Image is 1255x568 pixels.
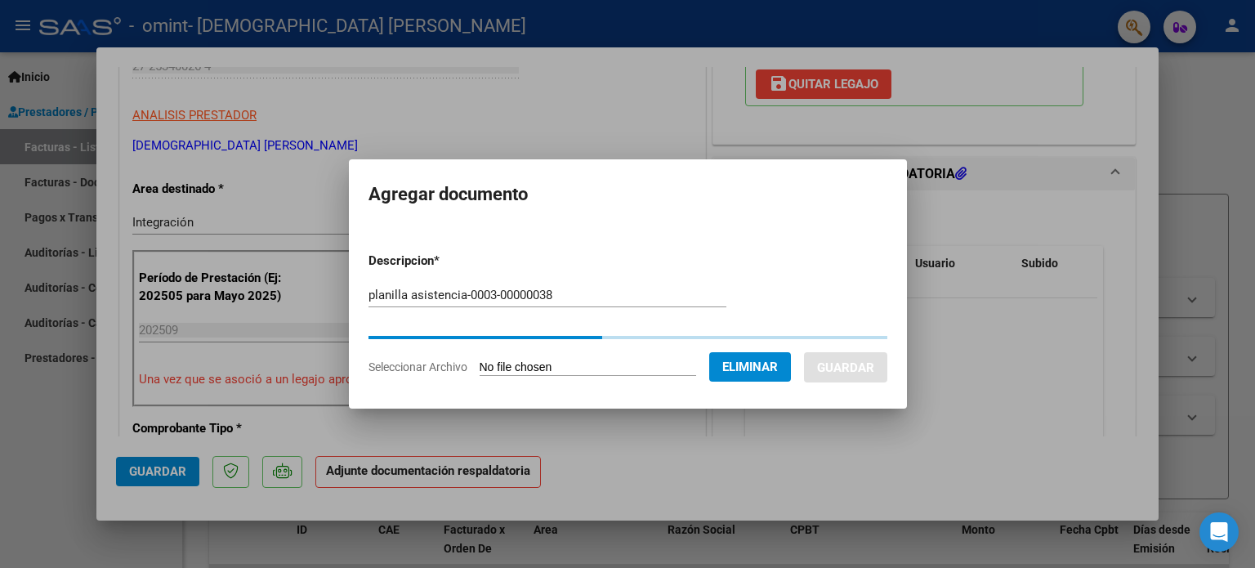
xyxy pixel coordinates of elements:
[368,179,887,210] h2: Agregar documento
[804,352,887,382] button: Guardar
[722,360,778,374] span: Eliminar
[709,352,791,382] button: Eliminar
[368,360,467,373] span: Seleccionar Archivo
[1199,512,1239,552] div: Open Intercom Messenger
[817,360,874,375] span: Guardar
[368,252,525,271] p: Descripcion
